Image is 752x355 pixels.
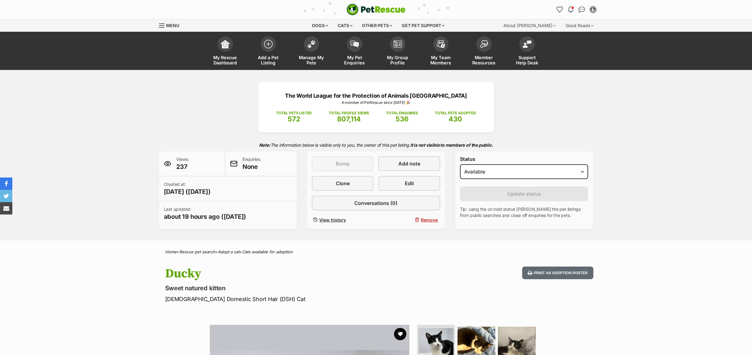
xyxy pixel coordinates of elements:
[410,142,493,148] strong: It is not visible to members of the public.
[437,40,445,48] img: team-members-icon-5396bd8760b3fe7c0b43da4ab00e1e3bb1a5d9ba89233759b79545d2d3fc5d0d.svg
[341,55,368,65] span: My Pet Enquiries
[347,4,406,15] img: logo-cat-932fe2b9b8326f06289b0f2fb663e598f794de774fb13d1741a6617ecf9a85b4.svg
[419,33,462,70] a: My Team Members
[164,181,211,196] p: Created at:
[555,5,598,14] ul: Account quick links
[179,249,215,254] a: Rescue pet search
[159,139,593,151] p: The information below is visible only to you, the owner of this pet listing.
[165,249,177,254] a: Home
[435,110,476,116] p: TOTAL PETS ADOPTED
[347,4,406,15] a: PetRescue
[333,33,376,70] a: My Pet Enquiries
[588,5,598,14] button: My account
[354,199,397,207] span: Conversations (0)
[276,110,312,116] p: TOTAL PETS LISTED
[259,142,270,148] strong: Note:
[513,55,541,65] span: Support Help Desk
[378,215,440,224] button: Remove
[164,206,246,221] p: Last updated:
[358,19,396,32] div: Other pets
[176,162,189,171] span: 237
[242,156,261,171] p: Enquiries:
[312,156,373,171] button: Bump
[396,115,409,123] span: 536
[333,19,357,32] div: Cats
[312,196,440,210] a: Conversations (0)
[523,40,531,48] img: help-desk-icon-fdf02630f3aa405de69fd3d07c3f3aa587a6932b1a1747fa1d2bba05be0121f9.svg
[386,110,418,116] p: TOTAL ENQUIRIES
[268,100,485,105] p: A member of PetRescue since [DATE] 🎉
[159,19,184,31] a: Menu
[312,176,373,191] a: Clone
[460,206,588,218] p: Tip: using the on hold status [PERSON_NAME] the pet listings from public searches and close off e...
[290,33,333,70] a: Manage My Pets
[336,180,350,187] span: Clone
[165,267,426,281] h1: Ducky
[506,33,549,70] a: Support Help Desk
[312,215,373,224] a: View history
[247,33,290,70] a: Add a Pet Listing
[568,6,573,13] img: notifications-46538b983faf8c2785f20acdc204bb7945ddae34d4c08c2a6579f10ce5e182be.svg
[590,6,596,13] img: World League for Protection of Animals profile pic
[242,162,261,171] span: None
[522,267,593,279] button: Print an adoption poster
[480,40,488,48] img: member-resources-icon-8e73f808a243e03378d46382f2149f9095a855e16c252ad45f914b54edf8863c.svg
[319,217,346,223] span: View history
[555,5,565,14] a: Favourites
[204,33,247,70] a: My Rescue Dashboard
[165,295,426,303] p: [DEMOGRAPHIC_DATA] Domestic Short Hair (DSH) Cat
[176,156,189,171] p: Views:
[164,187,211,196] span: [DATE] ([DATE])
[254,55,282,65] span: Add a Pet Listing
[393,40,402,48] img: group-profile-icon-3fa3cf56718a62981997c0bc7e787c4b2cf8bcc04b72c1350f741eb67cf2f40e.svg
[378,176,440,191] a: Edit
[298,55,325,65] span: Manage My Pets
[405,180,414,187] span: Edit
[460,156,588,162] label: Status
[378,156,440,171] a: Add note
[507,190,541,198] span: Update status
[264,40,273,48] img: add-pet-listing-icon-0afa8454b4691262ce3f59096e99ab1cd57d4a30225e0717b998d2c9b9846f56.svg
[397,19,449,32] div: Get pet support
[421,217,438,223] span: Remove
[350,41,359,47] img: pet-enquiries-icon-7e3ad2cf08bfb03b45e93fb7055b45f3efa6380592205ae92323e6603595dc1f.svg
[579,6,585,13] img: chat-41dd97257d64d25036548639549fe6c8038ab92f7586957e7f3b1b290dea8141.svg
[577,5,587,14] a: Conversations
[384,55,412,65] span: My Group Profile
[308,19,332,32] div: Dogs
[336,160,350,167] span: Bump
[218,249,239,254] a: Adopt a cat
[329,110,369,116] p: TOTAL PROFILE VIEWS
[398,160,420,167] span: Add note
[221,40,230,48] img: dashboard-icon-eb2f2d2d3e046f16d808141f083e7271f6b2e854fb5c12c21221c1fb7104beca.svg
[449,115,462,123] span: 430
[337,115,361,123] span: 807,114
[566,5,576,14] button: Notifications
[165,284,426,292] p: Sweet natured kitten
[288,115,300,123] span: 572
[394,328,406,340] button: favourite
[150,250,603,254] div: > > >
[211,55,239,65] span: My Rescue Dashboard
[242,249,293,254] a: Cats available for adoption
[376,33,419,70] a: My Group Profile
[460,186,588,201] button: Update status
[499,19,560,32] div: About [PERSON_NAME]
[164,212,246,221] span: about 19 hours ago ([DATE])
[307,40,316,48] img: manage-my-pets-icon-02211641906a0b7f246fdf0571729dbe1e7629f14944591b6c1af311fb30b64b.svg
[268,92,485,100] p: The World League for the Protection of Animals [GEOGRAPHIC_DATA]
[462,33,506,70] a: Member Resources
[561,19,598,32] div: Good Reads
[470,55,498,65] span: Member Resources
[166,23,179,28] span: Menu
[427,55,455,65] span: My Team Members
